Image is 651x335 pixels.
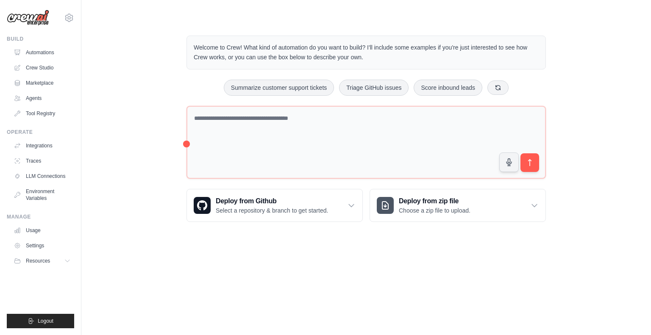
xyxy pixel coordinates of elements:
div: Build [7,36,74,42]
div: Operate [7,129,74,136]
a: Agents [10,91,74,105]
p: Select a repository & branch to get started. [216,206,328,215]
a: Traces [10,154,74,168]
button: Resources [10,254,74,268]
img: Logo [7,10,49,26]
button: Summarize customer support tickets [224,80,334,96]
a: Environment Variables [10,185,74,205]
span: Resources [26,257,50,264]
p: Choose a zip file to upload. [399,206,470,215]
h3: Deploy from Github [216,196,328,206]
a: Usage [10,224,74,237]
button: Score inbound leads [414,80,482,96]
div: Manage [7,213,74,220]
a: Marketplace [10,76,74,90]
a: Integrations [10,139,74,152]
h3: Deploy from zip file [399,196,470,206]
a: Settings [10,239,74,252]
span: Logout [38,318,53,324]
button: Triage GitHub issues [339,80,409,96]
a: LLM Connections [10,169,74,183]
a: Tool Registry [10,107,74,120]
a: Crew Studio [10,61,74,75]
iframe: Chat Widget [609,294,651,335]
a: Automations [10,46,74,59]
button: Logout [7,314,74,328]
p: Welcome to Crew! What kind of automation do you want to build? I'll include some examples if you'... [194,43,539,62]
